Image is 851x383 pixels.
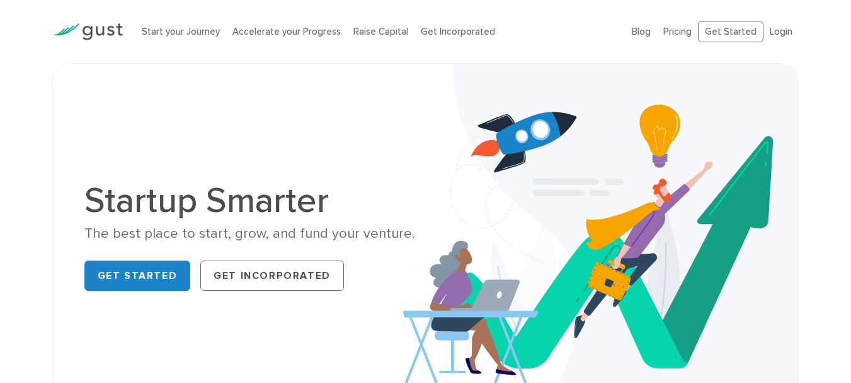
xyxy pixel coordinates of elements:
[632,26,651,37] a: Blog
[200,261,344,291] a: Get Incorporated
[353,26,408,37] a: Raise Capital
[232,26,341,37] a: Accelerate your Progress
[52,23,123,40] img: Gust Logo
[698,21,763,43] a: Get Started
[421,26,495,37] a: Get Incorporated
[142,26,220,37] a: Start your Journey
[770,26,792,37] a: Login
[663,26,692,37] a: Pricing
[84,225,416,243] div: The best place to start, grow, and fund your venture.
[84,183,416,218] h1: Startup Smarter
[84,261,191,291] a: Get Started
